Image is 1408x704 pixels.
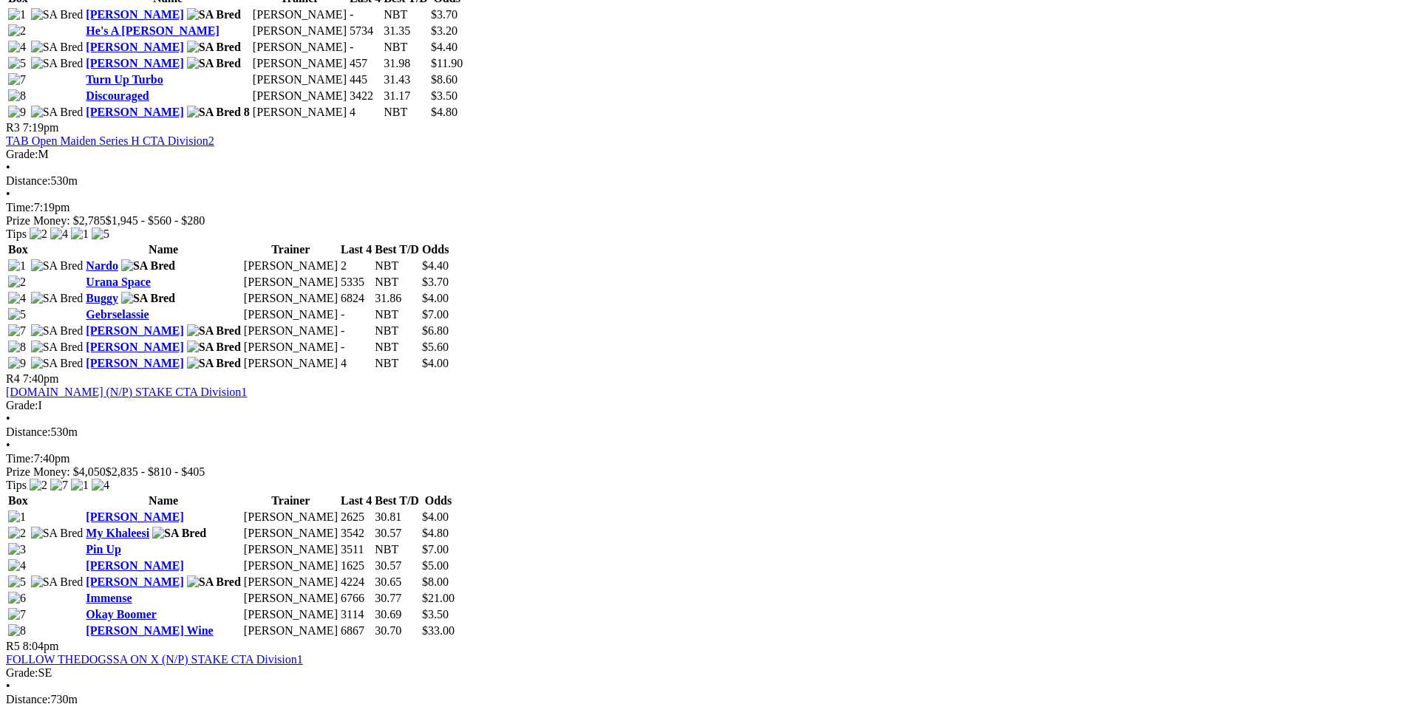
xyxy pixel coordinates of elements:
td: [PERSON_NAME] [252,40,347,55]
img: 2 [30,228,47,241]
th: Last 4 [340,242,373,257]
span: Grade: [6,666,38,679]
img: SA Bred [187,8,241,21]
img: 2 [8,276,26,289]
span: Tips [6,479,27,491]
img: SA Bred [31,8,84,21]
div: 530m [6,174,1402,188]
a: [PERSON_NAME] [86,106,183,118]
td: [PERSON_NAME] [243,607,339,622]
img: 1 [71,479,89,492]
span: Box [8,243,28,256]
th: Trainer [243,493,339,508]
span: $21.00 [422,592,455,604]
img: SA Bred [31,527,84,540]
span: $3.20 [431,24,458,37]
img: 2 [8,24,26,38]
span: Grade: [6,399,38,411]
img: SA Bred [121,292,175,305]
span: $4.00 [422,510,449,523]
td: - [349,7,381,22]
span: $3.70 [431,8,458,21]
img: 4 [8,41,26,54]
td: 4224 [340,575,373,589]
td: NBT [383,40,429,55]
span: Time: [6,452,34,465]
td: - [340,340,373,355]
td: 30.57 [374,558,420,573]
a: [DOMAIN_NAME] (N/P) STAKE CTA Division1 [6,386,247,398]
span: $8.60 [431,73,458,86]
a: Okay Boomer [86,608,157,621]
td: [PERSON_NAME] [243,275,339,290]
img: 5 [92,228,109,241]
td: [PERSON_NAME] [243,324,339,338]
span: $6.80 [422,324,449,337]
a: [PERSON_NAME] [86,575,183,588]
a: [PERSON_NAME] [86,57,183,69]
td: NBT [383,105,429,120]
th: Odds [421,493,455,508]
span: $3.50 [422,608,449,621]
img: 3 [8,543,26,556]
td: [PERSON_NAME] [243,291,339,306]
td: 5734 [349,24,381,38]
a: [PERSON_NAME] [86,510,183,523]
img: SA Bred [31,357,84,370]
img: 1 [8,259,26,273]
img: 6 [8,592,26,605]
span: Grade: [6,148,38,160]
img: SA Bred [121,259,175,273]
img: 8 [8,624,26,638]
img: 1 [8,510,26,524]
span: $7.00 [422,308,449,321]
td: NBT [374,324,420,338]
span: • [6,412,10,425]
td: 4 [349,105,381,120]
td: 30.81 [374,510,420,524]
td: 31.98 [383,56,429,71]
th: Best T/D [374,242,420,257]
td: NBT [374,275,420,290]
td: [PERSON_NAME] [243,526,339,541]
img: 4 [50,228,68,241]
a: Discouraged [86,89,149,102]
div: 7:40pm [6,452,1402,465]
a: [PERSON_NAME] [86,41,183,53]
span: R4 [6,372,20,385]
span: $4.00 [422,292,449,304]
a: TAB Open Maiden Series H CTA Division2 [6,134,214,147]
td: 31.86 [374,291,420,306]
span: $2,835 - $810 - $405 [106,465,205,478]
td: 2 [340,259,373,273]
img: 5 [8,57,26,70]
td: NBT [374,259,420,273]
span: $4.80 [431,106,458,118]
span: Box [8,494,28,507]
td: [PERSON_NAME] [252,24,347,38]
a: Immense [86,592,132,604]
span: Distance: [6,174,50,187]
div: 7:19pm [6,201,1402,214]
td: 5335 [340,275,373,290]
img: SA Bred [31,259,84,273]
img: 1 [71,228,89,241]
td: [PERSON_NAME] [252,56,347,71]
td: 2625 [340,510,373,524]
td: [PERSON_NAME] [243,591,339,606]
td: [PERSON_NAME] [252,89,347,103]
img: SA Bred [31,324,84,338]
td: [PERSON_NAME] [252,72,347,87]
img: SA Bred [31,41,84,54]
a: My Khaleesi [86,527,149,539]
div: M [6,148,1402,161]
td: [PERSON_NAME] [252,105,347,120]
td: NBT [374,340,420,355]
td: [PERSON_NAME] [243,510,339,524]
td: 30.70 [374,623,420,638]
span: $4.40 [431,41,458,53]
a: Pin Up [86,543,121,556]
td: 6867 [340,623,373,638]
td: 445 [349,72,381,87]
span: 7:19pm [23,121,59,134]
